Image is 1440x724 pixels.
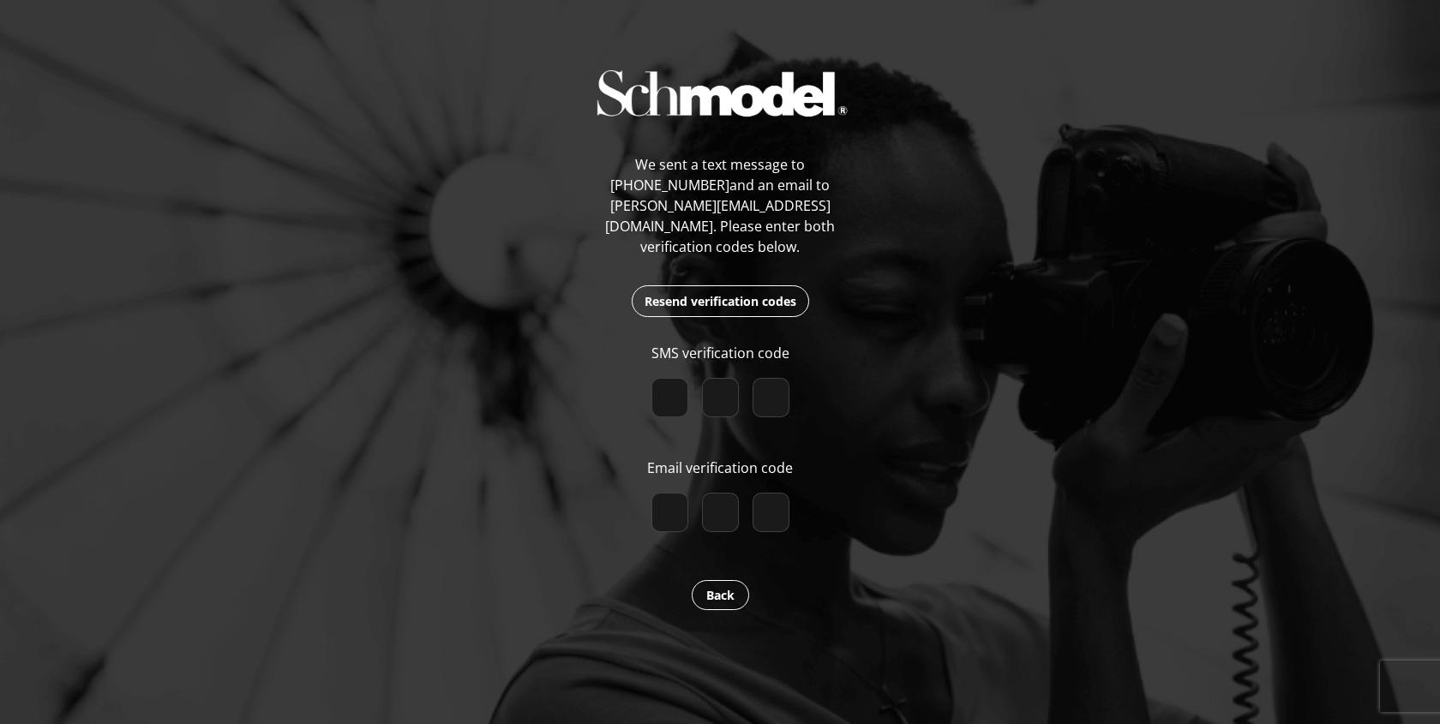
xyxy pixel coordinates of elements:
p: SMS verification code [583,343,857,363]
button: Back [692,580,749,610]
p: Email verification code [583,458,857,478]
img: img [583,60,857,126]
button: Resend verification codes [632,285,809,317]
p: We sent a text message to [PHONE_NUMBER] and an email to [PERSON_NAME][EMAIL_ADDRESS][DOMAIN_NAME... [583,154,857,257]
